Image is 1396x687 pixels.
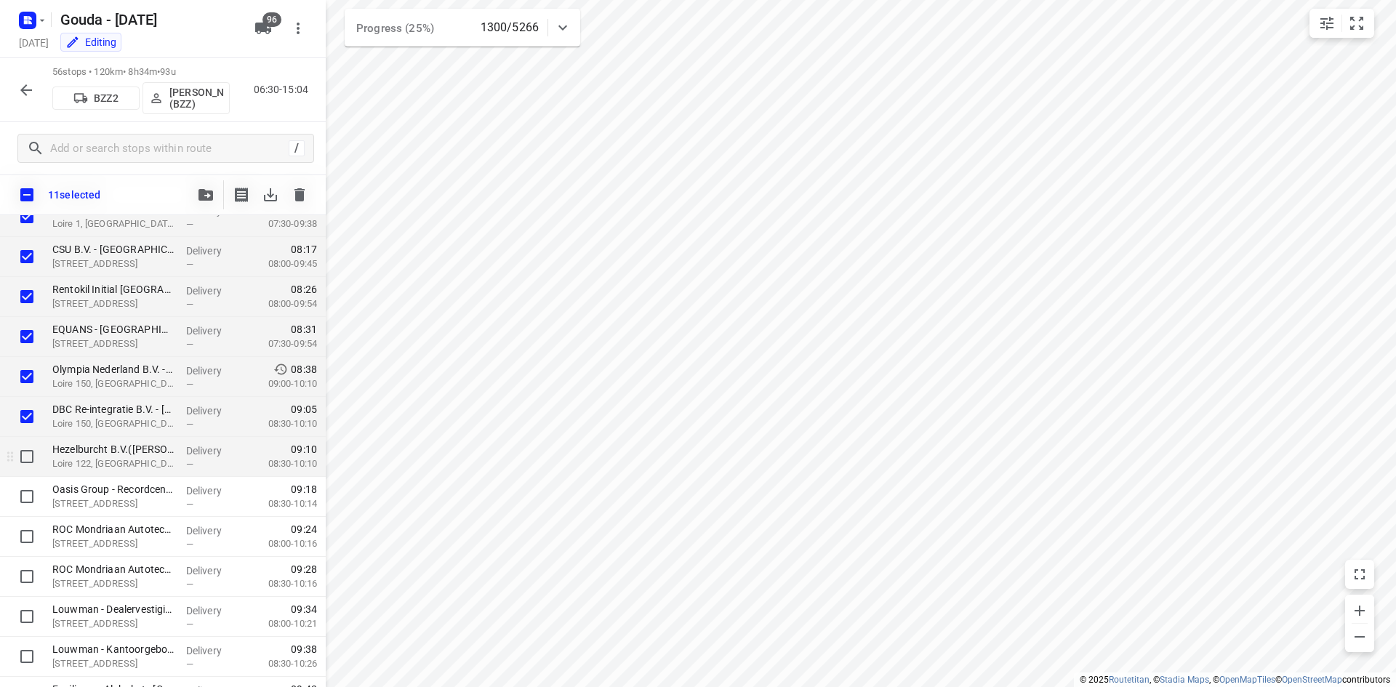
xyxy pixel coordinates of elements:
[291,562,317,576] span: 09:28
[48,189,100,201] p: 11 selected
[245,257,317,271] p: 08:00-09:45
[52,482,174,497] p: Oasis Group - Recordcenter Den Haag(Peter Bul)
[291,522,317,537] span: 09:24
[186,459,193,470] span: —
[481,19,539,36] p: 1300/5266
[291,602,317,616] span: 09:34
[1080,675,1390,685] li: © 2025 , © , © © contributors
[50,137,289,160] input: Add or search stops within route
[186,659,193,670] span: —
[186,483,240,498] p: Delivery
[52,87,140,110] button: BZZ2
[52,297,174,311] p: Oude Middenweg 75, Den Haag
[284,14,313,43] button: More
[12,322,41,351] span: Select
[52,497,174,511] p: [STREET_ADDRESS]
[169,87,223,110] p: Dennis Dorian Babeu (BZZ)
[52,282,174,297] p: Rentokil Initial Den Haag(Ambius klantenservice)
[186,619,193,630] span: —
[52,402,174,417] p: DBC Re-integratie B.V. - Den Haag(Hiske Pierik)
[186,363,240,378] p: Delivery
[52,537,174,551] p: [STREET_ADDRESS]
[186,643,240,658] p: Delivery
[1312,9,1341,38] button: Map settings
[186,539,193,550] span: —
[186,499,193,510] span: —
[12,562,41,591] span: Select
[356,22,434,35] span: Progress (25%)
[52,656,174,671] p: [STREET_ADDRESS]
[52,417,174,431] p: Loire 150, [GEOGRAPHIC_DATA]
[52,377,174,391] p: Loire 150, [GEOGRAPHIC_DATA]
[1309,9,1374,38] div: small contained button group
[285,180,314,209] span: Delete stops
[291,442,317,457] span: 09:10
[245,457,317,471] p: 08:30-10:10
[254,82,314,97] p: 06:30-15:04
[186,563,240,578] p: Delivery
[52,65,230,79] p: 56 stops • 120km • 8h34m
[52,562,174,576] p: ROC Mondriaan Autotechniek en Mobiliteit - Neckar - Docenten(Mariska Westerwoudt)
[13,34,55,51] h5: Project date
[186,379,193,390] span: —
[52,442,174,457] p: Hezelburcht B.V.([PERSON_NAME])
[52,322,174,337] p: EQUANS - Den Haag(Ellen Guldenaar)
[52,522,174,537] p: ROC Mondriaan Autotechniek en Mobiliteit - Neckar - Studenten(Mariska Westerwoudt)
[52,337,174,351] p: Oude Middenweg 79b, Den Haag
[245,656,317,671] p: 08:30-10:26
[186,299,193,310] span: —
[291,482,317,497] span: 09:18
[12,362,41,391] span: Select
[52,642,174,656] p: Louwman - Kantoorgebouw Louwman Holdings(Manon van Leeuwen-Feenstra (WIJZIGINGEN ALLEEN VIA MANON...
[345,9,580,47] div: Progress (25%)1300/5266
[52,362,174,377] p: Olympia Nederland B.V. - Den Haag(Karlijn Leenen)
[245,616,317,631] p: 08:00-10:21
[186,579,193,590] span: —
[12,282,41,311] span: Select
[291,322,317,337] span: 08:31
[262,12,281,27] span: 96
[1109,675,1150,685] a: Routetitan
[12,482,41,511] span: Select
[291,642,317,656] span: 09:38
[186,523,240,538] p: Delivery
[273,362,288,377] svg: Early
[291,282,317,297] span: 08:26
[12,522,41,551] span: Select
[186,244,240,258] p: Delivery
[291,402,317,417] span: 09:05
[245,217,317,231] p: 07:30-09:38
[12,402,41,431] span: Select
[1219,675,1275,685] a: OpenMapTiles
[256,180,285,209] span: Download stops
[94,92,119,104] p: BZZ2
[52,576,174,591] p: [STREET_ADDRESS]
[245,576,317,591] p: 08:30-10:16
[289,140,305,156] div: /
[52,457,174,471] p: Loire 122, [GEOGRAPHIC_DATA]
[52,616,174,631] p: [STREET_ADDRESS]
[245,537,317,551] p: 08:00-10:16
[186,284,240,298] p: Delivery
[186,219,193,230] span: —
[52,242,174,257] p: CSU B.V. - Den Haag(Ingrid Gosses)
[55,8,243,31] h5: Rename
[12,642,41,671] span: Select
[186,603,240,618] p: Delivery
[186,403,240,418] p: Delivery
[245,497,317,511] p: 08:30-10:14
[1282,675,1342,685] a: OpenStreetMap
[12,242,41,271] span: Select
[65,35,116,49] div: You are currently in edit mode.
[186,419,193,430] span: —
[245,377,317,391] p: 09:00-10:10
[157,66,160,77] span: •
[245,337,317,351] p: 07:30-09:54
[186,324,240,338] p: Delivery
[160,66,175,77] span: 93u
[52,217,174,231] p: Loire 1, [GEOGRAPHIC_DATA]
[186,259,193,270] span: —
[1342,9,1371,38] button: Fit zoom
[245,417,317,431] p: 08:30-10:10
[12,202,41,231] span: Select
